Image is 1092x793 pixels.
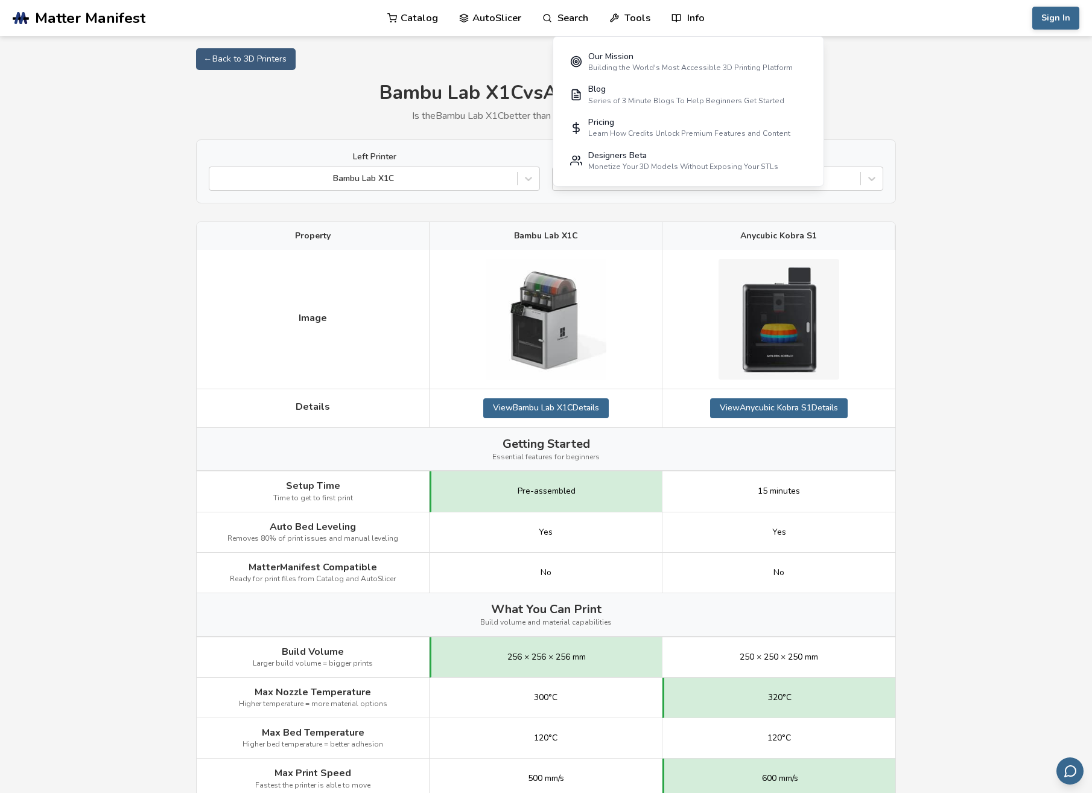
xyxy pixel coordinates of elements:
[588,63,793,72] div: Building the World's Most Accessible 3D Printing Platform
[539,527,553,537] span: Yes
[562,144,815,177] a: Designers BetaMonetize Your 3D Models Without Exposing Your STLs
[273,494,353,503] span: Time to get to first print
[483,398,609,418] a: ViewBambu Lab X1CDetails
[1032,7,1079,30] button: Sign In
[480,619,612,627] span: Build volume and material capabilities
[507,652,586,662] span: 256 × 256 × 256 mm
[270,521,356,532] span: Auto Bed Leveling
[282,646,344,657] span: Build Volume
[768,693,792,702] span: 320°C
[262,727,364,738] span: Max Bed Temperature
[255,782,370,790] span: Fastest the printer is able to move
[588,118,790,127] div: Pricing
[209,152,540,162] label: Left Printer
[534,733,557,743] span: 120°C
[503,437,590,451] span: Getting Started
[227,535,398,543] span: Removes 80% of print issues and manual leveling
[772,527,786,537] span: Yes
[562,111,815,144] a: PricingLearn How Credits Unlock Premium Features and Content
[299,313,327,323] span: Image
[196,82,896,104] h1: Bambu Lab X1C vs Anycubic Kobra S1
[296,401,330,412] span: Details
[286,480,340,491] span: Setup Time
[588,97,784,105] div: Series of 3 Minute Blogs To Help Beginners Get Started
[239,700,387,709] span: Higher temperature = more material options
[767,733,791,743] span: 120°C
[215,174,218,183] input: Bambu Lab X1C
[1056,757,1084,785] button: Send feedback via email
[486,259,606,380] img: Bambu Lab X1C
[534,693,557,702] span: 300°C
[249,562,377,573] span: MatterManifest Compatible
[762,774,798,783] span: 600 mm/s
[588,151,778,161] div: Designers Beta
[758,486,800,496] span: 15 minutes
[588,52,793,62] div: Our Mission
[491,602,602,616] span: What You Can Print
[740,231,817,241] span: Anycubic Kobra S1
[719,259,839,380] img: Anycubic Kobra S1
[588,129,790,138] div: Learn How Credits Unlock Premium Features and Content
[35,10,145,27] span: Matter Manifest
[492,453,600,462] span: Essential features for beginners
[255,687,371,698] span: Max Nozzle Temperature
[253,660,373,668] span: Larger build volume = bigger prints
[196,48,296,70] a: ← Back to 3D Printers
[295,231,331,241] span: Property
[562,45,815,78] a: Our MissionBuilding the World's Most Accessible 3D Printing Platform
[740,652,818,662] span: 250 × 250 × 250 mm
[196,110,896,121] p: Is the Bambu Lab X1C better than the Anycubic Kobra S1 for you?
[588,84,784,94] div: Blog
[541,568,551,578] span: No
[528,774,564,783] span: 500 mm/s
[275,768,351,779] span: Max Print Speed
[230,575,396,584] span: Ready for print files from Catalog and AutoSlicer
[562,78,815,112] a: BlogSeries of 3 Minute Blogs To Help Beginners Get Started
[243,740,383,749] span: Higher bed temperature = better adhesion
[710,398,848,418] a: ViewAnycubic Kobra S1Details
[773,568,784,578] span: No
[588,162,778,171] div: Monetize Your 3D Models Without Exposing Your STLs
[514,231,578,241] span: Bambu Lab X1C
[518,486,576,496] span: Pre-assembled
